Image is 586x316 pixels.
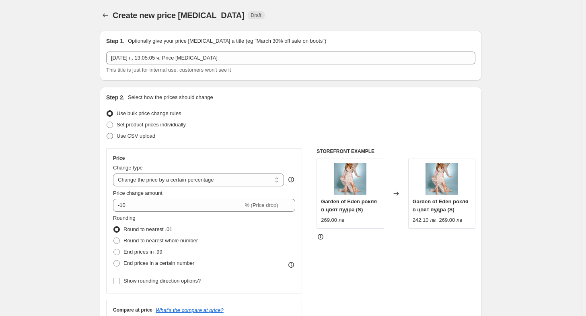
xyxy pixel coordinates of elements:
[251,12,261,19] span: Draft
[113,155,125,161] h3: Price
[123,238,198,244] span: Round to nearest whole number
[439,216,463,224] strike: 269.00 лв
[113,11,245,20] span: Create new price [MEDICAL_DATA]
[117,110,181,116] span: Use bulk price change rules
[245,202,278,208] span: % (Price drop)
[287,176,295,184] div: help
[113,215,136,221] span: Rounding
[106,37,125,45] h2: Step 1.
[117,133,155,139] span: Use CSV upload
[100,10,111,21] button: Price change jobs
[113,199,243,212] input: -15
[123,249,162,255] span: End prices in .99
[106,52,475,64] input: 30% off holiday sale
[117,122,186,128] span: Set product prices individually
[123,260,194,266] span: End prices in a certain number
[321,198,377,213] span: Garden of Eden рокля в цвят пудра (S)
[413,216,436,224] div: 242.10 лв
[123,278,201,284] span: Show rounding direction options?
[106,93,125,101] h2: Step 2.
[321,216,344,224] div: 269.00 лв
[317,148,475,155] h6: STOREFRONT EXAMPLE
[113,190,162,196] span: Price change amount
[334,163,366,195] img: garden-of-eden-rokla-v-cvat-pudra-66d576b6d4502_1920x1920_72baf077-c8a5-48c7-90be-c5e87cf359b4_80...
[156,307,224,313] button: What's the compare at price?
[113,307,152,313] h3: Compare at price
[123,226,172,232] span: Round to nearest .01
[128,37,326,45] p: Optionally give your price [MEDICAL_DATA] a title (eg "March 30% off sale on boots")
[128,93,213,101] p: Select how the prices should change
[413,198,469,213] span: Garden of Eden рокля в цвят пудра (S)
[426,163,458,195] img: garden-of-eden-rokla-v-cvat-pudra-66d576b6d4502_1920x1920_72baf077-c8a5-48c7-90be-c5e87cf359b4_80...
[113,165,143,171] span: Change type
[106,67,231,73] span: This title is just for internal use, customers won't see it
